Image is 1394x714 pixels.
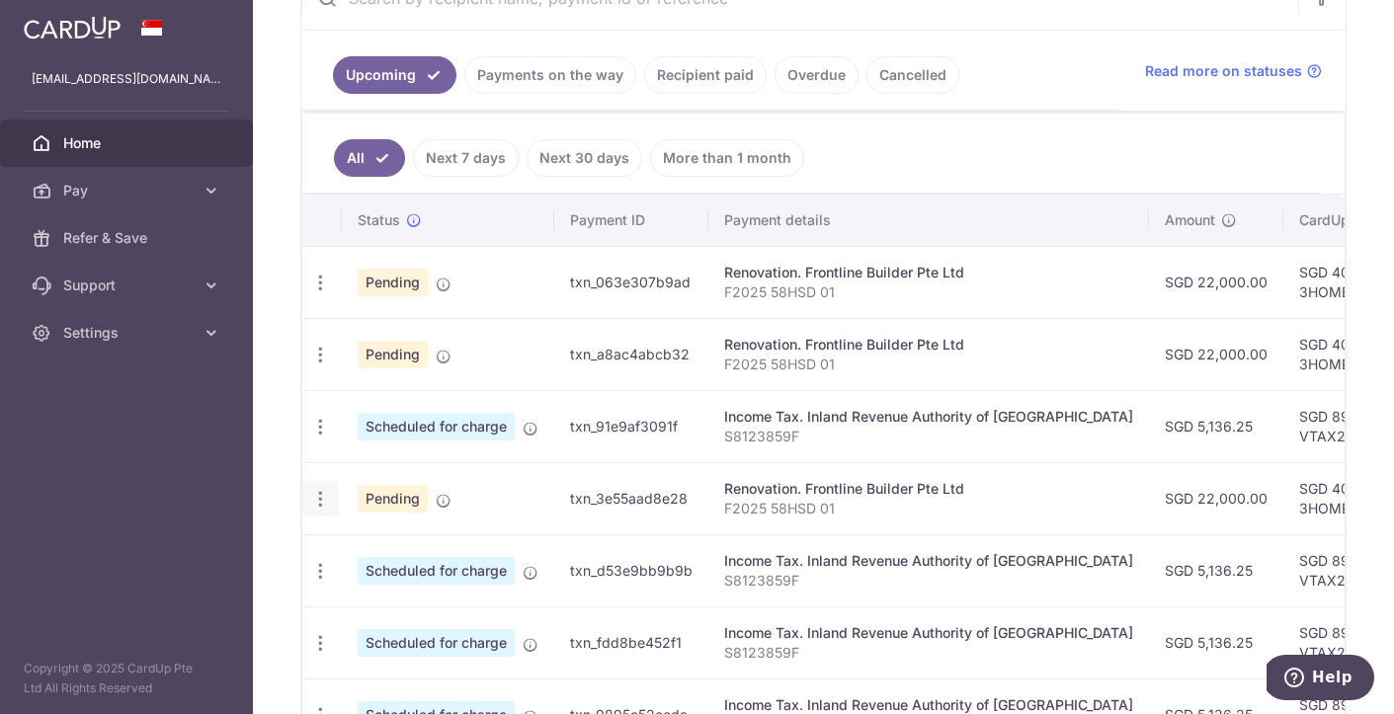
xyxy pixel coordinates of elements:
td: txn_d53e9bb9b9b [554,534,708,606]
span: Scheduled for charge [358,557,515,585]
span: Scheduled for charge [358,629,515,657]
a: Next 30 days [527,139,642,177]
td: SGD 22,000.00 [1149,318,1283,390]
p: F2025 58HSD 01 [724,499,1133,518]
p: S8123859F [724,427,1133,446]
p: S8123859F [724,571,1133,591]
span: Amount [1165,210,1215,230]
span: Settings [63,323,194,343]
span: Read more on statuses [1145,61,1302,81]
span: Pending [358,485,428,513]
span: Support [63,276,194,295]
a: Overdue [775,56,859,94]
span: Pending [358,341,428,368]
p: S8123859F [724,643,1133,663]
td: SGD 5,136.25 [1149,390,1283,462]
th: Payment ID [554,195,708,246]
div: Renovation. Frontline Builder Pte Ltd [724,263,1133,282]
div: Renovation. Frontline Builder Pte Ltd [724,479,1133,499]
a: Cancelled [866,56,959,94]
span: Refer & Save [63,228,194,248]
span: Pending [358,269,428,296]
p: F2025 58HSD 01 [724,355,1133,374]
iframe: Opens a widget where you can find more information [1267,655,1374,704]
a: Payments on the way [464,56,636,94]
div: Income Tax. Inland Revenue Authority of [GEOGRAPHIC_DATA] [724,623,1133,643]
td: SGD 5,136.25 [1149,606,1283,678]
p: [EMAIL_ADDRESS][DOMAIN_NAME] [32,69,221,89]
span: Home [63,133,194,153]
div: Income Tax. Inland Revenue Authority of [GEOGRAPHIC_DATA] [724,407,1133,427]
a: Read more on statuses [1145,61,1322,81]
td: SGD 22,000.00 [1149,462,1283,534]
td: txn_fdd8be452f1 [554,606,708,678]
div: Renovation. Frontline Builder Pte Ltd [724,335,1133,355]
span: Status [358,210,400,230]
td: txn_3e55aad8e28 [554,462,708,534]
td: SGD 5,136.25 [1149,534,1283,606]
span: CardUp fee [1299,210,1374,230]
img: CardUp [24,16,121,40]
a: More than 1 month [650,139,804,177]
td: txn_a8ac4abcb32 [554,318,708,390]
span: Pay [63,181,194,200]
td: SGD 22,000.00 [1149,246,1283,318]
a: Next 7 days [413,139,519,177]
th: Payment details [708,195,1149,246]
p: F2025 58HSD 01 [724,282,1133,302]
td: txn_91e9af3091f [554,390,708,462]
span: Scheduled for charge [358,413,515,440]
td: txn_063e307b9ad [554,246,708,318]
div: Income Tax. Inland Revenue Authority of [GEOGRAPHIC_DATA] [724,551,1133,571]
a: All [334,139,405,177]
a: Upcoming [333,56,456,94]
a: Recipient paid [644,56,767,94]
